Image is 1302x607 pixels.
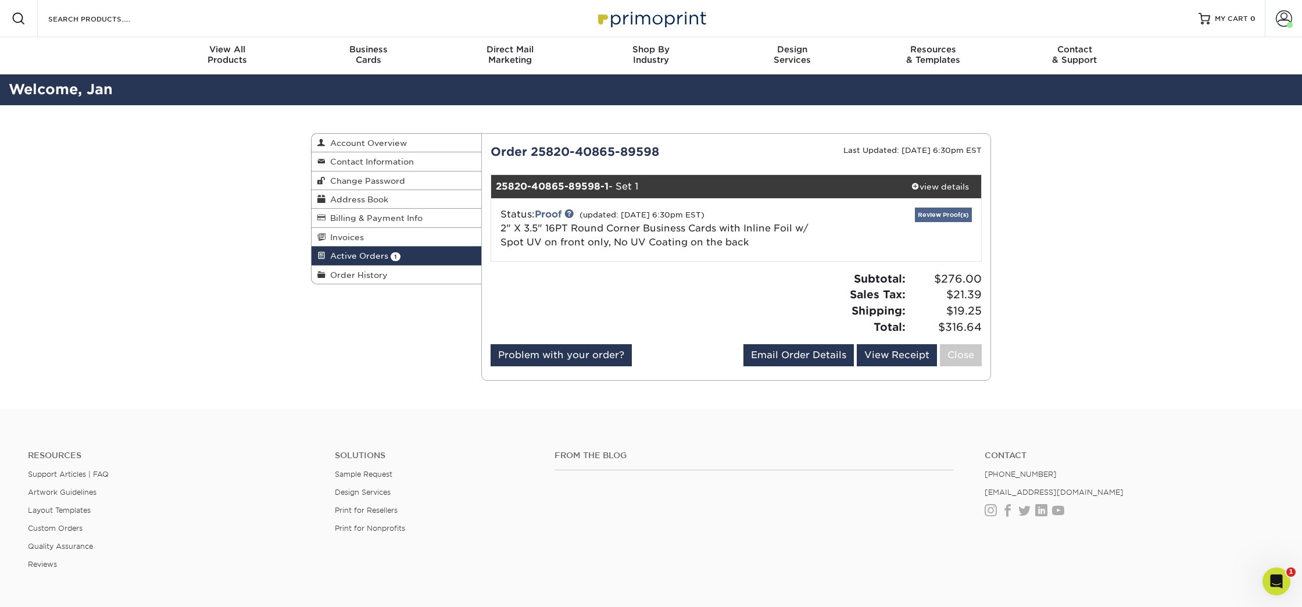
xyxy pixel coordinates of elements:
[482,143,736,160] div: Order 25820-40865-89598
[940,344,982,366] a: Close
[28,560,57,569] a: Reviews
[298,37,439,74] a: BusinessCards
[28,506,91,515] a: Layout Templates
[439,37,581,74] a: Direct MailMarketing
[535,209,561,220] a: Proof
[909,303,982,319] span: $19.25
[335,488,391,497] a: Design Services
[863,44,1004,65] div: & Templates
[555,451,953,460] h4: From the Blog
[581,37,722,74] a: Shop ByIndustry
[909,287,982,303] span: $21.39
[312,228,481,247] a: Invoices
[491,344,632,366] a: Problem with your order?
[312,134,481,152] a: Account Overview
[1250,15,1255,23] span: 0
[850,288,906,301] strong: Sales Tax:
[915,208,972,222] a: Review Proof(s)
[1206,576,1302,607] iframe: Google Customer Reviews
[581,44,722,55] span: Shop By
[439,44,581,65] div: Marketing
[28,470,109,479] a: Support Articles | FAQ
[335,506,398,515] a: Print for Resellers
[391,252,400,261] span: 1
[857,344,937,366] a: View Receipt
[743,344,854,366] a: Email Order Details
[312,266,481,284] a: Order History
[721,44,863,65] div: Services
[28,542,93,551] a: Quality Assurance
[312,190,481,209] a: Address Book
[721,37,863,74] a: DesignServices
[1262,567,1290,595] iframe: Intercom live chat
[325,138,407,148] span: Account Overview
[985,470,1057,479] a: [PHONE_NUMBER]
[1004,37,1145,74] a: Contact& Support
[909,271,982,287] span: $276.00
[157,44,298,65] div: Products
[899,175,981,198] a: view details
[335,524,405,533] a: Print for Nonprofits
[325,251,388,260] span: Active Orders
[899,181,981,192] div: view details
[492,208,818,249] div: Status:
[335,470,392,479] a: Sample Request
[325,213,423,223] span: Billing & Payment Info
[985,488,1124,497] a: [EMAIL_ADDRESS][DOMAIN_NAME]
[312,209,481,227] a: Billing & Payment Info
[439,44,581,55] span: Direct Mail
[325,157,414,166] span: Contact Information
[28,488,96,497] a: Artwork Guidelines
[1215,14,1248,24] span: MY CART
[298,44,439,55] span: Business
[985,451,1274,460] a: Contact
[863,37,1004,74] a: Resources& Templates
[298,44,439,65] div: Cards
[909,319,982,335] span: $316.64
[312,172,481,190] a: Change Password
[325,195,388,204] span: Address Book
[863,44,1004,55] span: Resources
[491,175,900,198] div: - Set 1
[496,181,609,192] strong: 25820-40865-89598-1
[325,233,364,242] span: Invoices
[874,320,906,333] strong: Total:
[28,524,83,533] a: Custom Orders
[312,247,481,265] a: Active Orders 1
[581,44,722,65] div: Industry
[47,12,160,26] input: SEARCH PRODUCTS.....
[843,146,982,155] small: Last Updated: [DATE] 6:30pm EST
[312,152,481,171] a: Contact Information
[1004,44,1145,55] span: Contact
[325,176,405,185] span: Change Password
[28,451,317,460] h4: Resources
[854,272,906,285] strong: Subtotal:
[325,270,388,280] span: Order History
[593,6,709,31] img: Primoprint
[335,451,536,460] h4: Solutions
[1286,567,1296,577] span: 1
[721,44,863,55] span: Design
[157,37,298,74] a: View AllProducts
[580,210,704,219] small: (updated: [DATE] 6:30pm EST)
[852,304,906,317] strong: Shipping:
[157,44,298,55] span: View All
[500,223,809,248] a: 2" X 3.5" 16PT Round Corner Business Cards with Inline Foil w/ Spot UV on front only, No UV Coati...
[1004,44,1145,65] div: & Support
